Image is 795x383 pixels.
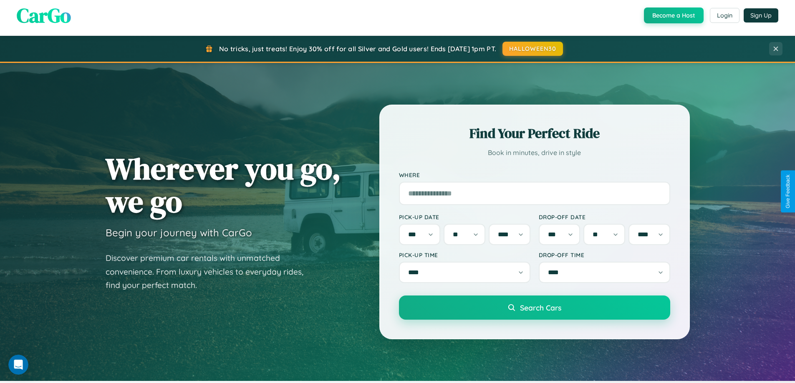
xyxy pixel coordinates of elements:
p: Discover premium car rentals with unmatched convenience. From luxury vehicles to everyday rides, ... [106,251,314,292]
h1: Wherever you go, we go [106,152,341,218]
button: Login [710,8,739,23]
span: CarGo [17,2,71,29]
button: HALLOWEEN30 [502,42,563,56]
label: Pick-up Time [399,251,530,258]
label: Drop-off Date [539,213,670,220]
p: Book in minutes, drive in style [399,147,670,159]
span: No tricks, just treats! Enjoy 30% off for all Silver and Gold users! Ends [DATE] 1pm PT. [219,45,496,53]
button: Become a Host [644,8,704,23]
span: Search Cars [520,303,561,312]
label: Where [399,171,670,178]
label: Pick-up Date [399,213,530,220]
iframe: Intercom live chat [8,355,28,375]
button: Sign Up [744,8,778,23]
label: Drop-off Time [539,251,670,258]
button: Search Cars [399,295,670,320]
div: Give Feedback [785,175,791,208]
h3: Begin your journey with CarGo [106,226,252,239]
h2: Find Your Perfect Ride [399,124,670,143]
